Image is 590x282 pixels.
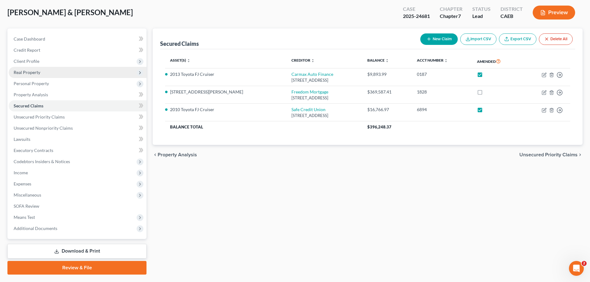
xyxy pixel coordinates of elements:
[385,59,389,63] i: unfold_more
[440,6,462,13] div: Chapter
[500,6,523,13] div: District
[444,59,448,63] i: unfold_more
[9,134,146,145] a: Lawsuits
[291,107,326,112] a: Safe Credit Union
[582,261,587,266] span: 2
[291,72,333,77] a: Carmax Auto Finance
[170,71,282,77] li: 2013 Toyota FJ Cruiser
[9,201,146,212] a: SOFA Review
[14,159,70,164] span: Codebtors Insiders & Notices
[578,152,583,157] i: chevron_right
[7,261,146,275] a: Review & File
[291,58,315,63] a: Creditor unfold_more
[519,152,578,157] span: Unsecured Priority Claims
[170,106,282,113] li: 2010 Toyota FJ Cruiser
[417,89,467,95] div: 1828
[367,71,407,77] div: $9,893.99
[367,124,391,129] span: $396,248.37
[9,100,146,111] a: Secured Claims
[9,123,146,134] a: Unsecured Nonpriority Claims
[311,59,315,63] i: unfold_more
[7,8,133,17] span: [PERSON_NAME] & [PERSON_NAME]
[14,47,40,53] span: Credit Report
[367,106,407,113] div: $16,766.97
[14,137,30,142] span: Lawsuits
[460,33,496,45] button: Import CSV
[14,59,39,64] span: Client Profile
[9,33,146,45] a: Case Dashboard
[187,59,190,63] i: unfold_more
[519,152,583,157] button: Unsecured Priority Claims chevron_right
[403,13,430,20] div: 2025-24681
[291,95,357,101] div: [STREET_ADDRESS]
[14,92,48,97] span: Property Analysis
[14,148,53,153] span: Executory Contracts
[9,111,146,123] a: Unsecured Priority Claims
[165,121,362,132] th: Balance Total
[500,13,523,20] div: CAEB
[14,103,43,108] span: Secured Claims
[569,261,584,276] iframe: Intercom live chat
[153,152,197,157] button: chevron_left Property Analysis
[417,71,467,77] div: 0187
[367,89,407,95] div: $369,587.41
[367,58,389,63] a: Balance unfold_more
[14,192,41,197] span: Miscellaneous
[458,13,461,19] span: 7
[14,215,35,220] span: Means Test
[160,40,199,47] div: Secured Claims
[170,89,282,95] li: [STREET_ADDRESS][PERSON_NAME]
[472,13,491,20] div: Lead
[440,13,462,20] div: Chapter
[420,33,458,45] button: New Claim
[14,81,49,86] span: Personal Property
[14,70,40,75] span: Real Property
[7,244,146,258] a: Download & Print
[14,125,73,131] span: Unsecured Nonpriority Claims
[158,152,197,157] span: Property Analysis
[472,6,491,13] div: Status
[14,36,45,41] span: Case Dashboard
[153,152,158,157] i: chevron_left
[14,203,39,209] span: SOFA Review
[14,114,65,119] span: Unsecured Priority Claims
[170,58,190,63] a: Asset(s) unfold_more
[499,33,536,45] a: Export CSV
[472,54,521,68] th: Amended
[417,106,467,113] div: 6894
[9,45,146,56] a: Credit Report
[291,77,357,83] div: [STREET_ADDRESS]
[533,6,575,20] button: Preview
[14,181,31,186] span: Expenses
[14,170,28,175] span: Income
[291,89,328,94] a: Freedom Mortgage
[539,33,573,45] button: Delete All
[291,113,357,119] div: [STREET_ADDRESS]
[417,58,448,63] a: Acct Number unfold_more
[9,145,146,156] a: Executory Contracts
[403,6,430,13] div: Case
[14,226,57,231] span: Additional Documents
[9,89,146,100] a: Property Analysis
